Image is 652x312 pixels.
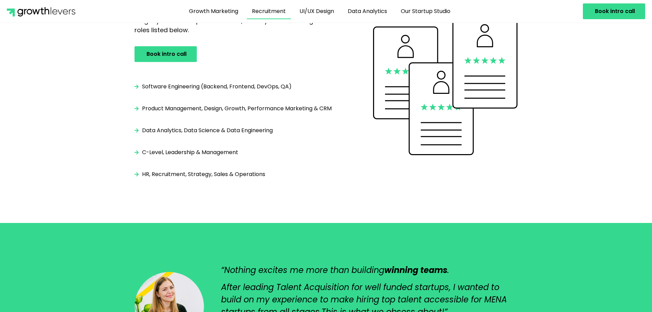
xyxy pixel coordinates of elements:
span: Product Management, Design, Growth, Performance Marketing & CRM [140,104,332,113]
span: on hiring for the roles listed below. [135,16,335,34]
a: Book intro call [135,46,197,62]
span: HR, Recruitment, Strategy, Sales & Operations [140,170,265,178]
span: Book intro call [146,51,187,57]
nav: Menu [103,3,537,19]
span: Software Engineering (Backend, Frontend, DevOps, QA) [140,83,292,91]
a: Our Startup Studio [396,3,456,19]
span: C-Level, Leadership & Management [140,148,238,157]
a: Growth Marketing [184,3,243,19]
span: Data Analytics, Data Science & Data Engineering [140,126,273,135]
em: “ [221,264,224,276]
a: Book intro call [583,3,645,19]
a: UI/UX Design [294,3,339,19]
em: Nothing excites me more than building . [224,264,449,276]
span: Book intro call [595,9,635,14]
a: Data Analytics [343,3,392,19]
a: Recruitment [247,3,291,19]
b: winning teams [384,264,447,276]
span: To get you the best possible talent, we only focus [135,16,287,25]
